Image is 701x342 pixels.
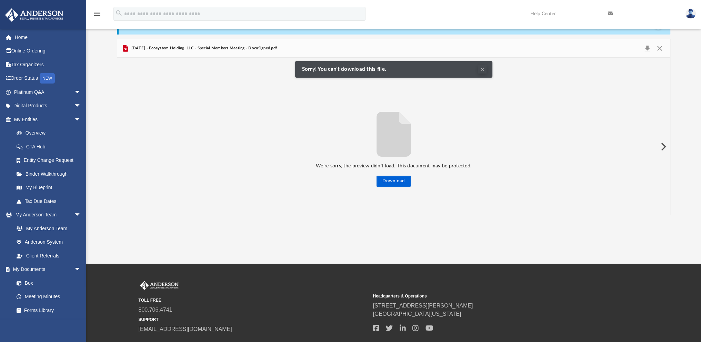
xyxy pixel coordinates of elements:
span: arrow_drop_down [74,263,88,277]
a: Online Ordering [5,44,91,58]
a: My Anderson Teamarrow_drop_down [5,208,88,222]
img: Anderson Advisors Platinum Portal [3,8,66,22]
a: Anderson System [10,235,88,249]
img: Anderson Advisors Platinum Portal [139,281,180,290]
a: Order StatusNEW [5,71,91,86]
i: search [115,9,123,17]
a: Binder Walkthrough [10,167,91,181]
i: menu [93,10,101,18]
span: arrow_drop_down [74,113,88,127]
button: Next File [655,137,670,156]
a: Tax Organizers [5,58,91,71]
span: [DATE] - Ecosystem Holding, LLC - Special Members Meeting - DocuSigned.pdf [130,45,277,51]
a: Tax Due Dates [10,194,91,208]
small: SUPPORT [139,316,368,323]
a: CTA Hub [10,140,91,154]
div: Preview [117,39,670,236]
a: My Entitiesarrow_drop_down [5,113,91,126]
a: Notarize [10,317,88,331]
a: Home [5,30,91,44]
span: arrow_drop_down [74,85,88,99]
a: Client Referrals [10,249,88,263]
span: arrow_drop_down [74,208,88,222]
p: We’re sorry, the preview didn’t load. This document may be protected. [117,162,670,170]
a: Forms Library [10,303,84,317]
div: NEW [40,73,55,84]
a: Meeting Minutes [10,290,88,304]
a: Platinum Q&Aarrow_drop_down [5,85,91,99]
span: arrow_drop_down [74,99,88,113]
button: Download [641,43,653,53]
span: Sorry! You can’t download this file. [302,66,390,72]
a: Entity Change Request [10,154,91,167]
button: Close [653,43,665,53]
a: [STREET_ADDRESS][PERSON_NAME] [373,303,473,309]
div: File preview [117,58,670,236]
a: [EMAIL_ADDRESS][DOMAIN_NAME] [139,326,232,332]
a: Box [10,276,84,290]
img: User Pic [685,9,696,19]
button: Download [377,176,411,187]
a: My Anderson Team [10,222,84,235]
a: [GEOGRAPHIC_DATA][US_STATE] [373,311,461,317]
a: My Blueprint [10,181,88,195]
a: My Documentsarrow_drop_down [5,263,88,276]
a: menu [93,13,101,18]
small: TOLL FREE [139,297,368,303]
a: Digital Productsarrow_drop_down [5,99,91,113]
a: Overview [10,126,91,140]
small: Headquarters & Operations [373,293,603,299]
a: 800.706.4741 [139,307,172,313]
button: Clear Notification [478,65,487,74]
